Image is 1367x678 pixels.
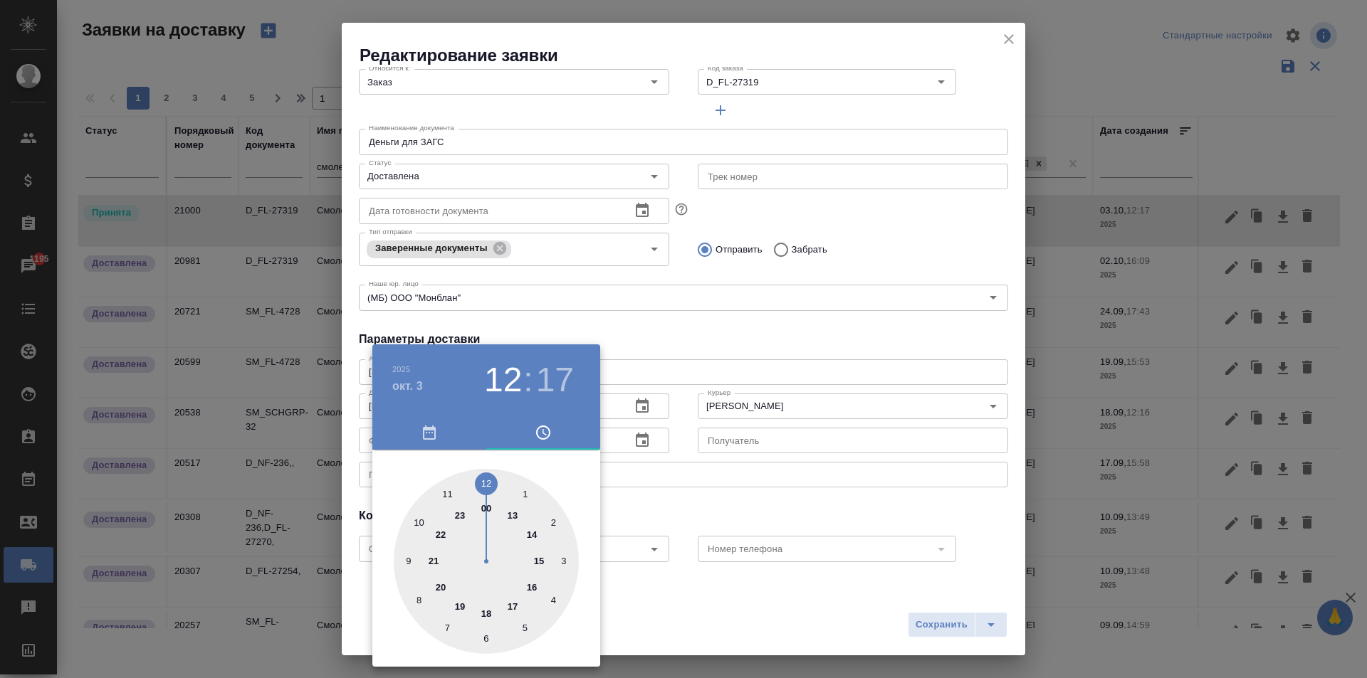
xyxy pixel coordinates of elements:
h3: : [523,360,533,400]
button: 12 [484,360,522,400]
button: 17 [536,360,574,400]
button: 2025 [392,365,410,374]
button: окт. 3 [392,378,423,395]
